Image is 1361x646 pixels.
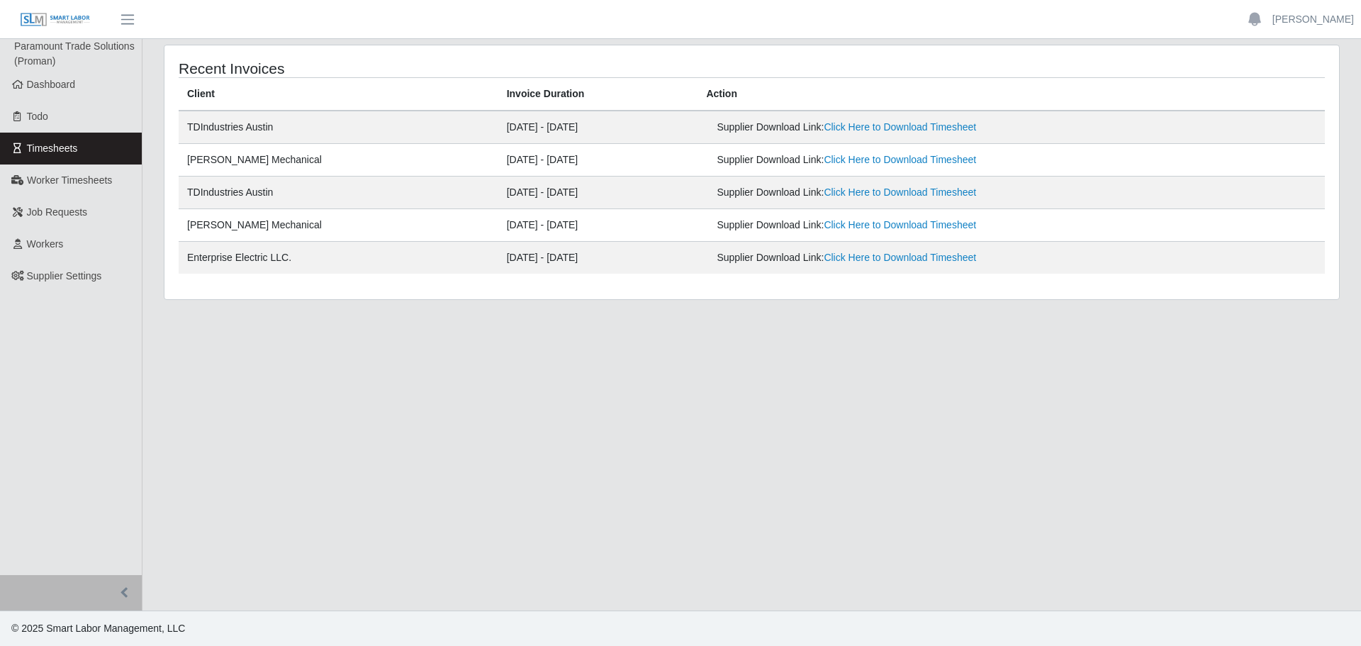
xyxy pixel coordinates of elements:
span: Job Requests [27,206,88,218]
th: Invoice Duration [498,78,698,111]
span: Supplier Settings [27,270,102,282]
div: Supplier Download Link: [717,250,1102,265]
a: Click Here to Download Timesheet [824,186,976,198]
div: Supplier Download Link: [717,218,1102,233]
span: Timesheets [27,143,78,154]
a: Click Here to Download Timesheet [824,154,976,165]
span: Dashboard [27,79,76,90]
div: Supplier Download Link: [717,152,1102,167]
th: Action [698,78,1325,111]
img: SLM Logo [20,12,91,28]
td: [PERSON_NAME] Mechanical [179,144,498,177]
th: Client [179,78,498,111]
td: [DATE] - [DATE] [498,144,698,177]
span: Workers [27,238,64,250]
td: TDIndustries Austin [179,177,498,209]
td: [DATE] - [DATE] [498,111,698,144]
a: Click Here to Download Timesheet [824,252,976,263]
td: TDIndustries Austin [179,111,498,144]
a: Click Here to Download Timesheet [824,219,976,230]
td: Enterprise Electric LLC. [179,242,498,274]
div: Supplier Download Link: [717,185,1102,200]
span: © 2025 Smart Labor Management, LLC [11,623,185,634]
span: Worker Timesheets [27,174,112,186]
span: Todo [27,111,48,122]
td: [DATE] - [DATE] [498,177,698,209]
h4: Recent Invoices [179,60,644,77]
td: [DATE] - [DATE] [498,209,698,242]
div: Supplier Download Link: [717,120,1102,135]
span: Paramount Trade Solutions (Proman) [14,40,135,67]
td: [PERSON_NAME] Mechanical [179,209,498,242]
a: Click Here to Download Timesheet [824,121,976,133]
a: [PERSON_NAME] [1272,12,1354,27]
td: [DATE] - [DATE] [498,242,698,274]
